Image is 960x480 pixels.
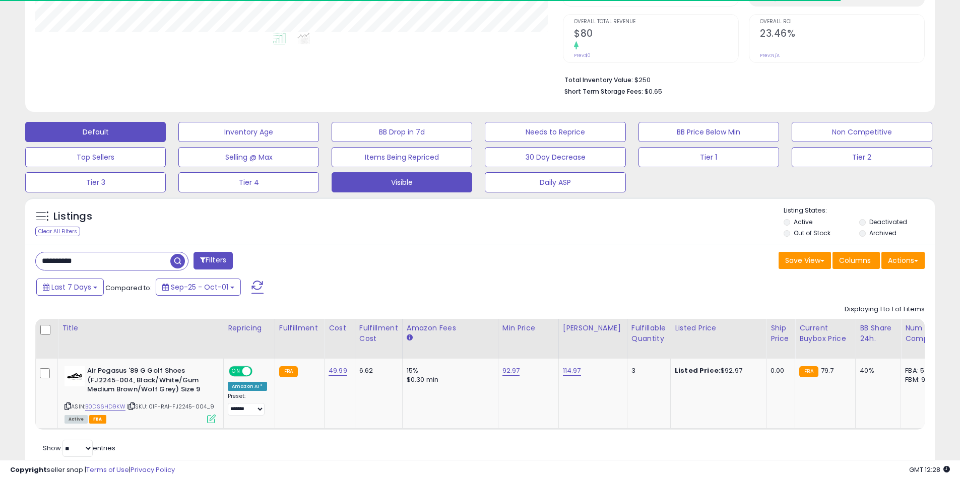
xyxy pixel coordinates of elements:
span: Sep-25 - Oct-01 [171,282,228,292]
button: BB Price Below Min [638,122,779,142]
button: Sep-25 - Oct-01 [156,279,241,296]
b: Air Pegasus '89 G Golf Shoes (FJ2245-004, Black/White/Gum Medium Brown/Wolf Grey) Size 9 [87,366,210,397]
button: Visible [332,172,472,192]
div: Current Buybox Price [799,323,851,344]
label: Deactivated [869,218,907,226]
button: Last 7 Days [36,279,104,296]
div: Fulfillment [279,323,320,333]
button: Save View [779,252,831,269]
button: Filters [194,252,233,269]
div: Ship Price [771,323,791,344]
button: 30 Day Decrease [485,147,625,167]
div: Min Price [502,323,554,333]
div: 40% [860,366,893,375]
b: Listed Price: [675,366,721,375]
div: ASIN: [65,366,216,422]
button: Needs to Reprice [485,122,625,142]
div: BB Share 24h. [860,323,897,344]
span: FBA [89,415,106,424]
strong: Copyright [10,465,47,474]
small: Amazon Fees. [407,333,413,342]
div: Repricing [228,323,271,333]
small: Prev: N/A [760,52,780,58]
a: 114.97 [563,366,581,376]
a: Terms of Use [86,465,129,474]
span: Compared to: [105,283,152,293]
div: FBM: 9 [905,375,938,384]
button: Top Sellers [25,147,166,167]
div: Title [62,323,219,333]
small: Prev: $0 [574,52,591,58]
p: Listing States: [784,206,935,216]
h2: 23.46% [760,28,924,41]
b: Short Term Storage Fees: [564,87,643,96]
span: ON [230,367,242,376]
button: Actions [881,252,925,269]
div: Displaying 1 to 1 of 1 items [845,305,925,314]
span: OFF [251,367,267,376]
span: Overall Total Revenue [574,19,738,25]
button: Tier 3 [25,172,166,192]
div: seller snap | | [10,465,175,475]
div: Fulfillable Quantity [631,323,666,344]
div: Amazon AI * [228,382,267,391]
div: Fulfillment Cost [359,323,398,344]
small: FBA [799,366,818,377]
div: Listed Price [675,323,762,333]
button: Default [25,122,166,142]
h5: Listings [53,210,92,224]
span: Last 7 Days [51,282,91,292]
button: Tier 4 [178,172,319,192]
label: Out of Stock [794,229,830,237]
div: Cost [329,323,351,333]
b: Total Inventory Value: [564,76,633,84]
img: 31Nqb-jbzBL._SL40_.jpg [65,366,85,386]
div: 0.00 [771,366,787,375]
button: Items Being Repriced [332,147,472,167]
div: Preset: [228,393,267,416]
div: FBA: 5 [905,366,938,375]
small: FBA [279,366,298,377]
span: 2025-10-9 12:28 GMT [909,465,950,474]
button: Columns [833,252,880,269]
span: Columns [839,255,871,265]
div: $0.30 min [407,375,490,384]
div: 15% [407,366,490,375]
span: Overall ROI [760,19,924,25]
div: Clear All Filters [35,227,80,236]
span: $0.65 [645,87,662,96]
button: Daily ASP [485,172,625,192]
button: Tier 1 [638,147,779,167]
div: 3 [631,366,663,375]
a: 92.97 [502,366,520,376]
button: Inventory Age [178,122,319,142]
span: All listings currently available for purchase on Amazon [65,415,88,424]
a: B0DS6HD9KW [85,402,125,411]
span: Show: entries [43,443,115,453]
h2: $80 [574,28,738,41]
div: [PERSON_NAME] [563,323,623,333]
button: Selling @ Max [178,147,319,167]
label: Active [794,218,812,226]
span: 79.7 [821,366,834,375]
li: $250 [564,73,917,85]
button: Non Competitive [792,122,932,142]
button: BB Drop in 7d [332,122,472,142]
a: 49.99 [329,366,347,376]
div: Num of Comp. [905,323,942,344]
div: Amazon Fees [407,323,494,333]
span: | SKU: 01F-RA1-FJ2245-004_9 [127,402,215,410]
a: Privacy Policy [131,465,175,474]
div: $92.97 [675,366,758,375]
label: Archived [869,229,897,237]
div: 6.62 [359,366,395,375]
button: Tier 2 [792,147,932,167]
